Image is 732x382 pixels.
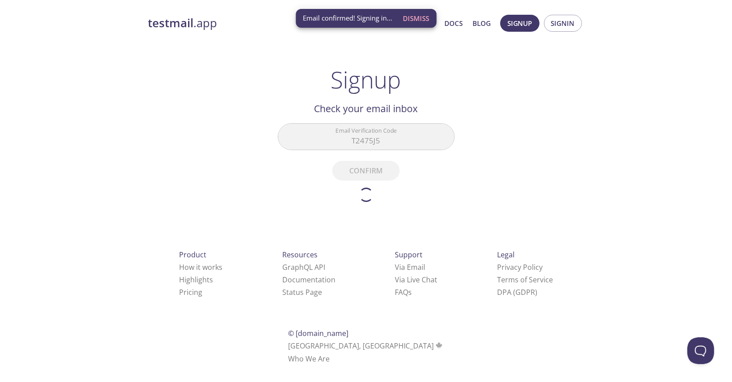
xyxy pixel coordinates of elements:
button: Dismiss [399,10,433,27]
span: [GEOGRAPHIC_DATA], [GEOGRAPHIC_DATA] [288,341,444,351]
span: Signup [507,17,532,29]
span: © [DOMAIN_NAME] [288,328,348,338]
span: Support [395,250,422,260]
a: Docs [444,17,463,29]
a: GraphQL API [282,262,325,272]
a: testmail.app [148,16,358,31]
a: Highlights [179,275,213,285]
a: FAQ [395,287,412,297]
a: Pricing [179,287,202,297]
a: Privacy Policy [497,262,543,272]
a: Terms of Service [497,275,553,285]
a: DPA (GDPR) [497,287,537,297]
span: Dismiss [403,13,429,24]
span: Resources [282,250,318,260]
button: Signin [544,15,582,32]
h1: Signup [331,66,402,93]
span: s [408,287,412,297]
strong: testmail [148,15,194,31]
button: Signup [500,15,540,32]
span: Signin [551,17,575,29]
a: Who We Are [288,354,330,364]
span: Product [179,250,206,260]
a: Via Live Chat [395,275,437,285]
a: Via Email [395,262,425,272]
a: How it works [179,262,222,272]
a: Blog [473,17,491,29]
a: Documentation [282,275,335,285]
h2: Check your email inbox [278,101,455,116]
span: Legal [497,250,514,260]
a: Status Page [282,287,322,297]
span: Email confirmed! Signing in... [303,13,392,23]
iframe: Help Scout Beacon - Open [687,337,714,364]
